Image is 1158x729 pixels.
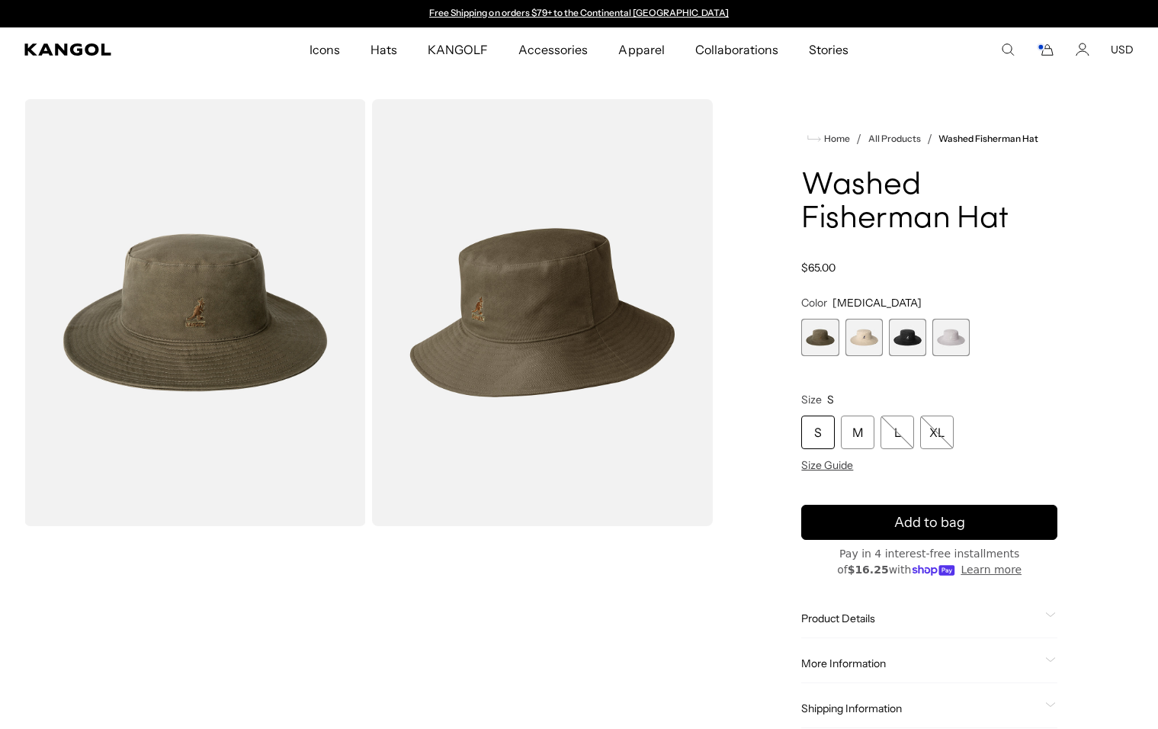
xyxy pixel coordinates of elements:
span: Product Details [801,612,1039,625]
a: Accessories [503,27,603,72]
h1: Washed Fisherman Hat [801,169,1057,236]
a: Home [807,132,850,146]
div: M [841,416,874,449]
div: 1 of 2 [422,8,736,20]
span: Size [801,393,822,406]
label: Smog [801,319,839,356]
a: Free Shipping on orders $79+ to the Continental [GEOGRAPHIC_DATA] [429,7,729,18]
img: color-smog [372,99,714,526]
div: Announcement [422,8,736,20]
button: Cart [1036,43,1054,56]
div: 1 of 4 [801,319,839,356]
span: Collaborations [695,27,778,72]
span: Size Guide [801,458,853,472]
span: Hats [370,27,397,72]
a: Apparel [603,27,679,72]
div: 3 of 4 [889,319,926,356]
a: Washed Fisherman Hat [938,133,1039,144]
div: L [881,416,914,449]
span: Shipping Information [801,702,1039,715]
li: / [850,130,861,148]
a: Icons [294,27,355,72]
label: Moonstruck [932,319,970,356]
div: S [801,416,835,449]
span: Color [801,296,827,310]
li: / [921,130,932,148]
label: Black [889,319,926,356]
a: Collaborations [680,27,794,72]
span: KANGOLF [428,27,488,72]
a: Kangol [24,43,204,56]
a: Account [1076,43,1089,56]
a: Stories [794,27,864,72]
a: KANGOLF [412,27,503,72]
img: color-smog [24,99,366,526]
nav: breadcrumbs [801,130,1057,148]
summary: Search here [1001,43,1015,56]
span: Add to bag [894,512,965,533]
button: Add to bag [801,505,1057,540]
span: More Information [801,657,1039,670]
label: Khaki [845,319,883,356]
div: 4 of 4 [932,319,970,356]
a: Hats [355,27,412,72]
span: Apparel [618,27,664,72]
span: Icons [310,27,340,72]
span: Accessories [518,27,588,72]
a: All Products [868,133,921,144]
span: $65.00 [801,261,836,275]
span: [MEDICAL_DATA] [832,296,922,310]
div: 2 of 4 [845,319,883,356]
product-gallery: Gallery Viewer [24,99,713,526]
div: XL [920,416,954,449]
slideshow-component: Announcement bar [422,8,736,20]
span: Home [821,133,850,144]
span: Stories [809,27,848,72]
span: S [827,393,834,406]
button: USD [1111,43,1134,56]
